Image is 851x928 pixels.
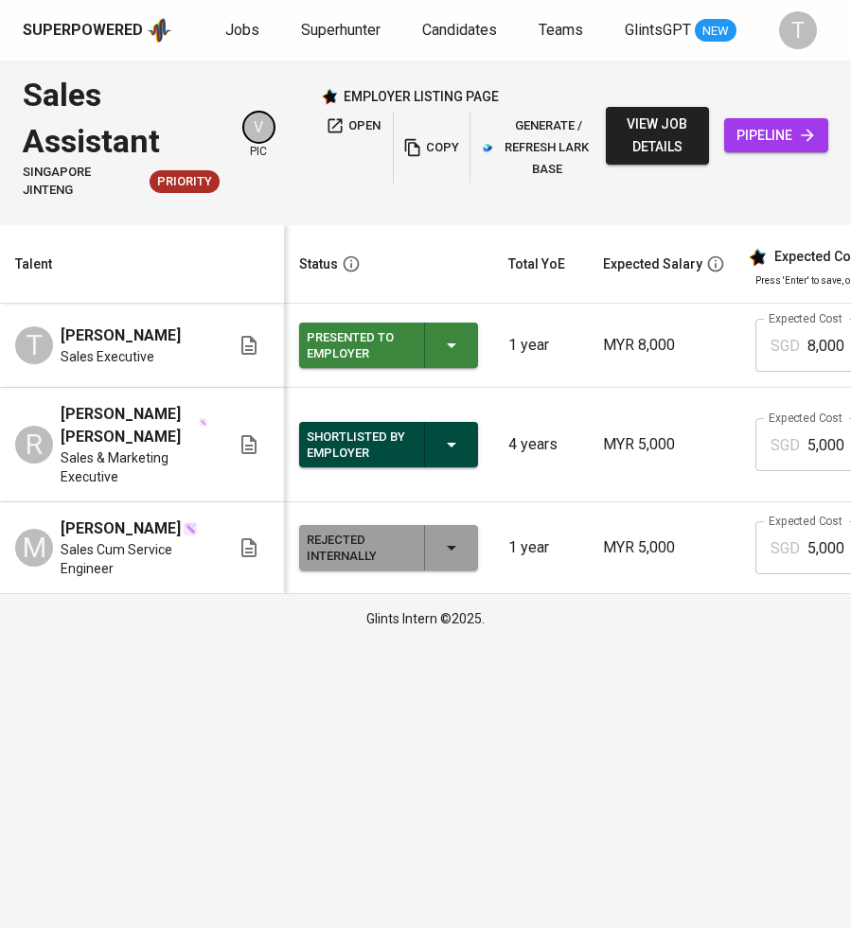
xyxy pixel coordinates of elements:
[603,334,725,357] p: MYR 8,000
[299,525,478,570] button: Rejected Internally
[321,112,385,184] a: open
[242,111,275,160] div: pic
[23,72,220,164] div: Sales Assistant
[23,20,143,42] div: Superpowered
[508,253,565,276] div: Total YoE
[478,112,606,184] button: lark generate / refresh lark base
[301,19,384,43] a: Superhunter
[147,16,172,44] img: app logo
[225,19,263,43] a: Jobs
[61,403,197,448] span: [PERSON_NAME] [PERSON_NAME]
[422,19,501,43] a: Candidates
[307,425,409,466] div: Shortlisted by Employer
[299,253,338,276] div: Status
[422,21,497,39] span: Candidates
[603,253,702,276] div: Expected Salary
[23,164,142,199] span: Singapore Jinteng
[603,536,725,559] p: MYR 5,000
[150,173,220,191] span: Priority
[326,115,381,137] span: open
[508,536,573,559] p: 1 year
[299,422,478,467] button: Shortlisted by Employer
[508,433,573,456] p: 4 years
[739,124,813,148] span: pipeline
[199,418,207,427] img: magic_wand.svg
[771,537,800,560] p: SGD
[242,111,275,144] div: V
[15,426,53,464] div: R
[61,347,154,366] span: Sales Executive
[748,248,767,267] img: glints_star.svg
[321,112,385,141] button: open
[625,19,736,43] a: GlintsGPT NEW
[61,448,207,486] span: Sales & Marketing Executive
[307,325,409,367] div: Presented to Employer
[771,434,800,457] p: SGD
[61,540,207,578] span: Sales Cum Service Engineer
[603,433,725,456] p: MYR 5,000
[15,326,53,364] div: T
[401,112,462,184] button: copy
[61,324,181,347] span: [PERSON_NAME]
[539,19,587,43] a: Teams
[299,323,478,368] button: Presented to Employer
[321,88,338,105] img: Glints Star
[15,529,53,567] div: M
[307,528,409,569] div: Rejected Internally
[23,16,172,44] a: Superpoweredapp logo
[724,118,828,153] a: pipeline
[406,137,457,159] span: copy
[779,11,817,49] div: T
[225,21,259,39] span: Jobs
[483,143,493,153] img: lark
[539,21,583,39] span: Teams
[301,21,381,39] span: Superhunter
[625,21,691,39] span: GlintsGPT
[344,87,499,106] p: employer listing page
[61,517,181,540] span: [PERSON_NAME]
[15,253,52,276] div: Talent
[621,113,695,159] span: view job details
[695,22,736,41] span: NEW
[183,521,198,536] img: magic_wand.svg
[508,334,573,357] p: 1 year
[771,335,800,358] p: SGD
[483,115,601,180] span: generate / refresh lark base
[606,107,710,165] button: view job details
